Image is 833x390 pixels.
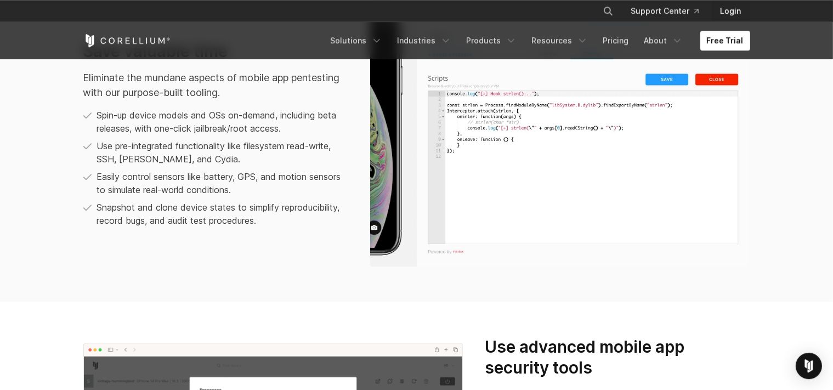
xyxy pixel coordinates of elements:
a: Products [460,31,523,50]
a: Corellium Home [83,34,171,47]
a: Free Trial [700,31,750,50]
div: Navigation Menu [590,1,750,21]
a: Solutions [324,31,389,50]
a: Resources [525,31,594,50]
p: Easily control sensors like battery, GPS, and motion sensors to simulate real-world conditions. [97,170,348,196]
p: Use pre-integrated functionality like filesystem read-write, SSH, [PERSON_NAME], and Cydia. [97,139,348,166]
a: Support Center [622,1,707,21]
div: Open Intercom Messenger [796,353,822,379]
a: Industries [391,31,458,50]
a: About [638,31,689,50]
p: Snapshot and clone device states to simplify reproducibility, record bugs, and audit test procedu... [97,201,348,227]
h3: Use advanced mobile app security tools [485,337,750,378]
a: Pricing [597,31,636,50]
img: Screenshot of Corellium's Frida in scripts. [370,10,750,267]
a: Login [712,1,750,21]
p: Eliminate the mundane aspects of mobile app pentesting with our purpose-built tooling. [83,70,348,100]
div: Navigation Menu [324,31,750,50]
p: Spin-up device models and OSs on-demand, including beta releases, with one-click jailbreak/root a... [97,109,348,135]
button: Search [598,1,618,21]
